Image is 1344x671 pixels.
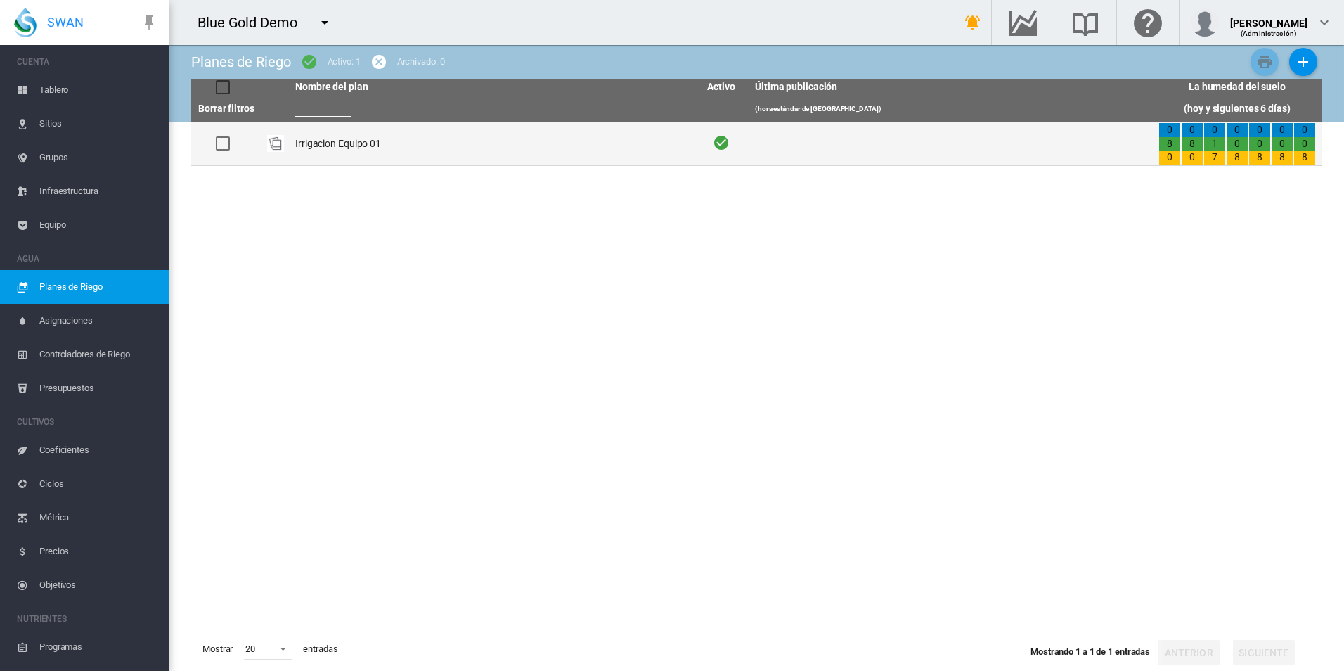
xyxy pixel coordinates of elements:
div: 0 [1294,123,1315,137]
span: Controladores de Riego [39,338,157,371]
div: 0 [1249,123,1270,137]
span: NUTRIENTES [17,608,157,630]
img: product-image-placeholder.png [267,135,284,152]
span: (Administración) [1241,30,1297,37]
md-icon: Ir al Centro de Datos [1006,14,1040,31]
span: CULTIVOS [17,411,157,433]
span: Presupuestos [39,371,157,405]
div: Planes de Riego [191,52,291,72]
div: 0 [1204,123,1225,137]
span: Planes de Riego [39,270,157,304]
span: Programas [39,630,157,664]
div: 8 [1159,137,1180,151]
th: La humedad del suelo [1153,79,1322,96]
button: icon-menu-down [311,8,339,37]
span: Métrica [39,501,157,535]
div: 8 [1294,151,1315,165]
span: Mostrar [197,637,238,661]
span: Objetivos [39,568,157,602]
div: 7 [1204,151,1225,165]
td: 0 8 0 0 8 0 0 1 7 0 0 8 0 0 8 0 0 8 0 0 8 [1153,122,1322,165]
span: Mostrando 1 a 1 de 1 entradas [1030,646,1150,657]
button: Imprimir Planes de Riego [1251,48,1279,76]
div: 8 [1182,137,1203,151]
md-icon: icon-menu-down [316,14,333,31]
md-icon: icon-pin [141,14,157,31]
div: Plan Id: 30900 [267,135,284,152]
div: 20 [245,644,255,654]
div: 0 [1159,123,1180,137]
span: Infraestructura [39,174,157,208]
div: 0 [1182,123,1203,137]
div: 0 [1249,137,1270,151]
div: 8 [1249,151,1270,165]
div: 8 [1272,151,1293,165]
button: Agregar nuevo plan [1289,48,1317,76]
md-icon: icon-printer [1256,53,1273,70]
span: CUENTA [17,51,157,73]
div: 0 [1182,151,1203,165]
img: SWAN-Landscape-Logo-Colour-drop.png [14,8,37,37]
span: SWAN [47,13,84,31]
th: Nombre del plan [290,79,693,96]
md-icon: icon-plus [1295,53,1312,70]
div: Blue Gold Demo [198,13,310,32]
md-icon: icon-cancel [370,53,387,70]
div: 8 [1227,151,1248,165]
div: 0 [1294,137,1315,151]
md-icon: icon-checkbox-marked-circle [301,53,318,70]
md-icon: Buscar en la base de conocimientos [1068,14,1102,31]
div: 0 [1227,137,1248,151]
th: (hora estándar de [GEOGRAPHIC_DATA]) [749,96,1153,122]
md-icon: icon-bell-ring [964,14,981,31]
div: 1 [1204,137,1225,151]
span: AGUA [17,248,157,270]
div: [PERSON_NAME] [1230,11,1307,25]
span: Precios [39,535,157,568]
a: Borrar filtros [198,103,254,114]
md-icon: Haga clic aquí para obtener ayuda [1131,14,1165,31]
span: Tablero [39,73,157,107]
div: 0 [1159,151,1180,165]
img: profile.jpg [1191,8,1219,37]
th: Activo [693,79,749,96]
span: Coeficientes [39,433,157,467]
td: Irrigacion Equipo 01 [290,122,693,165]
div: 0 [1272,123,1293,137]
span: Sitios [39,107,157,141]
span: entradas [297,637,343,661]
span: Ciclos [39,467,157,501]
span: Equipo [39,208,157,242]
div: 0 [1227,123,1248,137]
span: Grupos [39,141,157,174]
div: Archivado: 0 [397,56,445,68]
button: Anterior [1158,640,1220,665]
button: icon-bell-ring [959,8,987,37]
div: Activo: 1 [328,56,361,68]
th: Última publicación [749,79,1153,96]
span: Asignaciones [39,304,157,338]
button: Siguiente [1233,640,1295,665]
div: 0 [1272,137,1293,151]
th: (hoy y siguientes 6 días) [1153,96,1322,122]
md-icon: icon-chevron-down [1316,14,1333,31]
